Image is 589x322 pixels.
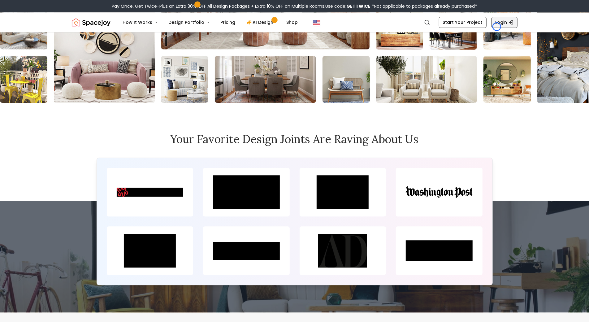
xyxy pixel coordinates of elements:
[118,16,162,28] button: How It Works
[282,16,303,28] a: Shop
[72,133,518,145] h2: Your favorite design joints are raving about us
[396,226,483,275] img: spacejoy happy customer
[118,16,303,28] nav: Main
[300,168,386,216] img: spacejoy happy customer
[313,19,320,26] img: United States
[326,3,371,9] span: Use code:
[396,168,483,216] img: spacejoy happy customer
[371,3,477,9] span: *Not applicable to packages already purchased*
[300,226,386,275] img: spacejoy happy customer
[72,16,110,28] a: Spacejoy
[439,17,487,28] a: Start Your Project
[242,16,280,28] a: AI Design
[107,226,193,275] img: spacejoy happy customer
[203,168,290,216] img: spacejoy happy customer
[72,12,518,32] nav: Global
[216,16,240,28] a: Pricing
[112,3,477,9] div: Pay Once, Get Twice-Plus an Extra 30% OFF All Design Packages + Extra 10% OFF on Multiple Rooms.
[492,17,518,28] a: Login
[72,16,110,28] img: Spacejoy Logo
[164,16,214,28] button: Design Portfolio
[107,168,193,216] img: spacejoy happy customer
[203,226,290,275] img: spacejoy happy customer
[347,3,371,9] b: GETTWICE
